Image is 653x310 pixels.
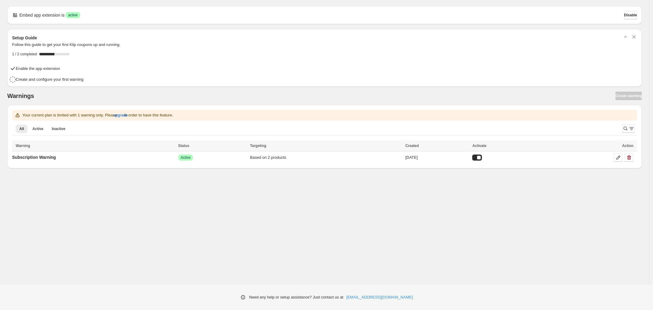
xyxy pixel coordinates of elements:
[624,11,637,19] button: Disable
[12,154,56,160] p: Subscription Warning
[19,126,24,131] span: All
[22,112,173,118] p: Your current plan is limited with 1 warning only. Please in order to have this feature.
[405,155,469,161] div: [DATE]
[12,42,637,48] p: Follow this guide to get your first Klip coupons up and running.
[19,12,64,18] p: Embed app extension is
[405,144,419,148] span: Created
[16,144,30,148] span: Warning
[622,124,635,133] button: Search and filter results
[624,13,637,18] span: Disable
[346,294,413,300] a: [EMAIL_ADDRESS][DOMAIN_NAME]
[16,66,60,72] h4: Enable the app extension
[12,35,37,41] h3: Setup Guide
[250,144,266,148] span: Targeting
[12,152,56,162] a: Subscription Warning
[7,92,34,100] h2: Warnings
[622,144,633,148] span: Action
[52,126,65,131] span: Inactive
[472,144,486,148] span: Activate
[250,155,402,161] div: Based on 2 products
[16,77,83,83] h4: Create and configure your first warning
[32,126,43,131] span: Active
[12,52,37,57] span: 1 / 2 completed
[113,110,128,120] button: upgrade
[181,155,191,160] span: Active
[178,144,190,148] span: Status
[113,112,128,118] span: upgrade
[68,13,77,18] span: active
